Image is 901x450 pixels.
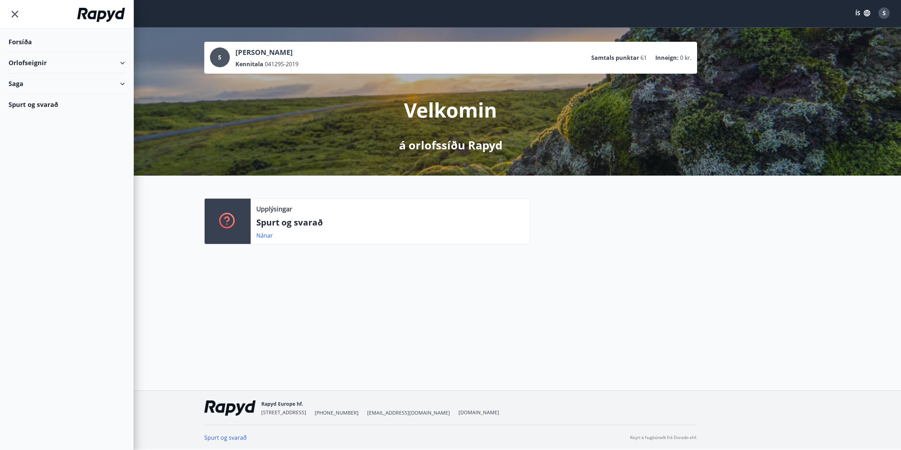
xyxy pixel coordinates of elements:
[851,7,874,19] button: ÍS
[876,5,893,22] button: S
[404,96,497,123] p: Velkomin
[458,409,499,416] a: [DOMAIN_NAME]
[204,400,256,416] img: ekj9gaOU4bjvQReEWNZ0zEMsCR0tgSDGv48UY51k.png
[640,54,647,62] span: 61
[261,409,306,416] span: [STREET_ADDRESS]
[204,434,247,442] a: Spurt og svarað
[367,409,450,416] span: [EMAIL_ADDRESS][DOMAIN_NAME]
[235,60,263,68] p: Kennitala
[655,54,679,62] p: Inneign :
[256,204,292,213] p: Upplýsingar
[77,8,125,22] img: union_logo
[883,9,886,17] span: S
[256,216,524,228] p: Spurt og svarað
[8,94,125,115] div: Spurt og svarað
[8,8,21,21] button: menu
[256,232,273,239] a: Nánar
[315,409,359,416] span: [PHONE_NUMBER]
[265,60,298,68] span: 041295-2019
[8,73,125,94] div: Saga
[630,434,697,441] p: Keyrt á hugbúnaði frá Dorado ehf.
[591,54,639,62] p: Samtals punktar
[8,32,125,52] div: Forsíða
[680,54,691,62] span: 0 kr.
[261,400,303,407] span: Rapyd Europe hf.
[218,53,221,61] span: S
[399,137,502,153] p: á orlofssíðu Rapyd
[8,52,125,73] div: Orlofseignir
[235,47,298,57] p: [PERSON_NAME]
